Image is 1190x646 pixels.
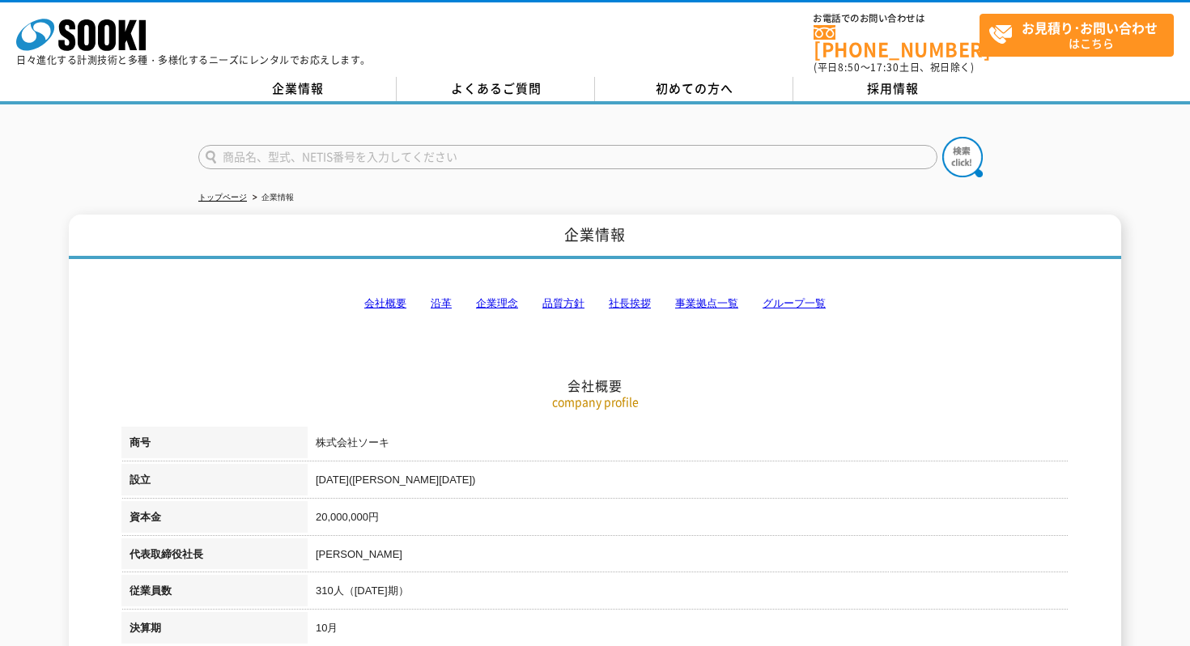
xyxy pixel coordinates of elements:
[121,538,308,576] th: 代表取締役社長
[675,297,738,309] a: 事業拠点一覧
[198,145,937,169] input: 商品名、型式、NETIS番号を入力してください
[814,14,980,23] span: お電話でのお問い合わせは
[793,77,992,101] a: 採用情報
[249,189,294,206] li: 企業情報
[609,297,651,309] a: 社長挨拶
[814,25,980,58] a: [PHONE_NUMBER]
[198,77,397,101] a: 企業情報
[397,77,595,101] a: よくあるご質問
[476,297,518,309] a: 企業理念
[308,427,1069,464] td: 株式会社ソーキ
[16,55,371,65] p: 日々進化する計測技術と多種・多様化するニーズにレンタルでお応えします。
[838,60,861,74] span: 8:50
[814,60,974,74] span: (平日 ～ 土日、祝日除く)
[364,297,406,309] a: 会社概要
[121,575,308,612] th: 従業員数
[595,77,793,101] a: 初めての方へ
[988,15,1173,55] span: はこちら
[121,427,308,464] th: 商号
[542,297,584,309] a: 品質方針
[763,297,826,309] a: グループ一覧
[308,538,1069,576] td: [PERSON_NAME]
[308,501,1069,538] td: 20,000,000円
[870,60,899,74] span: 17:30
[308,575,1069,612] td: 310人（[DATE]期）
[121,215,1069,394] h2: 会社概要
[656,79,733,97] span: 初めての方へ
[121,501,308,538] th: 資本金
[308,464,1069,501] td: [DATE]([PERSON_NAME][DATE])
[980,14,1174,57] a: お見積り･お問い合わせはこちら
[69,215,1121,259] h1: 企業情報
[121,393,1069,410] p: company profile
[1022,18,1158,37] strong: お見積り･お問い合わせ
[431,297,452,309] a: 沿革
[121,464,308,501] th: 設立
[198,193,247,202] a: トップページ
[942,137,983,177] img: btn_search.png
